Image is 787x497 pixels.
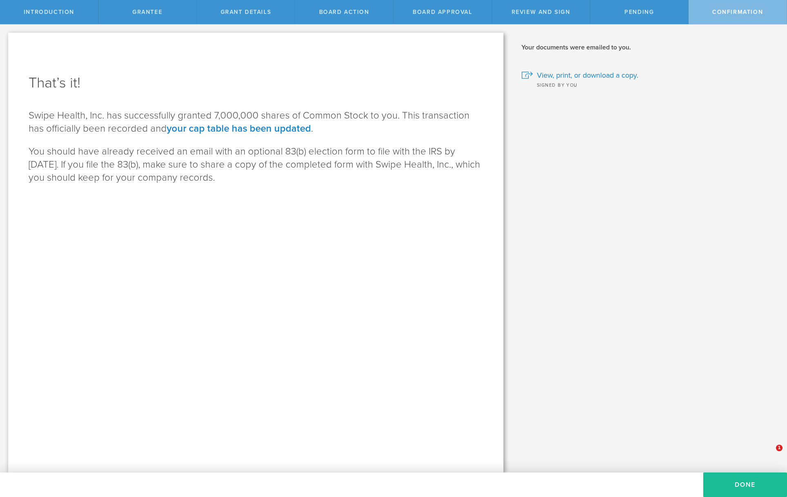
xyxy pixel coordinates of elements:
[24,9,74,16] span: Introduction
[521,81,775,89] div: Signed by you
[521,43,775,52] h2: Your documents were emailed to you.
[776,445,783,451] span: 1
[759,445,779,464] iframe: Intercom live chat
[221,9,271,16] span: Grant Details
[29,145,483,184] p: You should have already received an email with an optional 83(b) election form to file with the I...
[319,9,369,16] span: Board Action
[29,109,483,135] p: Swipe Health, Inc. has successfully granted 7,000,000 shares of Common Stock to you. This transac...
[413,9,472,16] span: Board Approval
[167,123,311,134] a: your cap table has been updated
[512,9,570,16] span: Review and Sign
[537,70,638,81] span: View, print, or download a copy.
[624,9,654,16] span: Pending
[29,73,483,93] h1: That’s it!
[132,9,162,16] span: Grantee
[712,9,763,16] span: Confirmation
[703,472,787,497] button: Done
